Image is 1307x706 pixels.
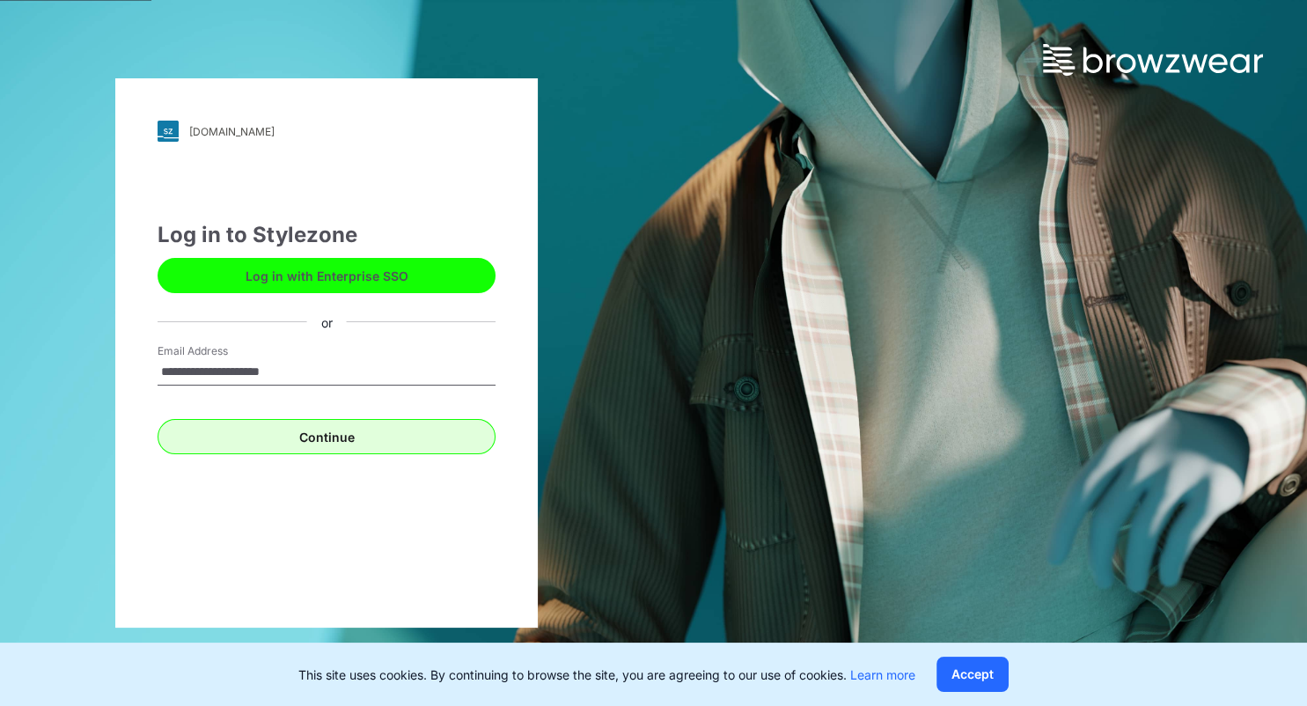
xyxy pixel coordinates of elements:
[189,125,275,138] div: [DOMAIN_NAME]
[158,419,496,454] button: Continue
[158,121,496,142] a: [DOMAIN_NAME]
[158,258,496,293] button: Log in with Enterprise SSO
[1043,44,1263,76] img: browzwear-logo.73288ffb.svg
[158,343,281,359] label: Email Address
[307,313,347,331] div: or
[850,667,915,682] a: Learn more
[158,219,496,251] div: Log in to Stylezone
[158,121,179,142] img: svg+xml;base64,PHN2ZyB3aWR0aD0iMjgiIGhlaWdodD0iMjgiIHZpZXdCb3g9IjAgMCAyOCAyOCIgZmlsbD0ibm9uZSIgeG...
[936,657,1009,692] button: Accept
[298,666,915,684] p: This site uses cookies. By continuing to browse the site, you are agreeing to our use of cookies.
